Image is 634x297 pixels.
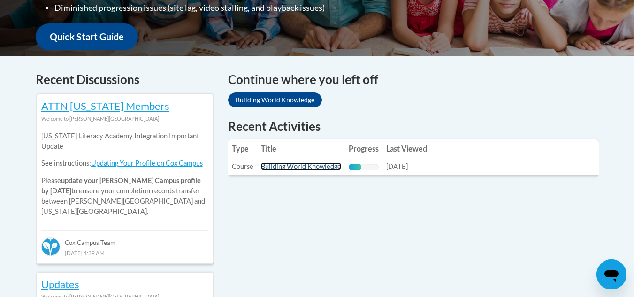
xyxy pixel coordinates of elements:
span: Course [232,162,253,170]
a: Building World Knowledge [261,162,341,170]
span: [DATE] [386,162,408,170]
b: update your [PERSON_NAME] Campus profile by [DATE] [41,176,201,195]
th: Last Viewed [382,139,431,158]
th: Type [228,139,257,158]
img: Cox Campus Team [41,237,60,256]
iframe: Button to launch messaging window [596,259,626,289]
div: Please to ensure your completion records transfer between [PERSON_NAME][GEOGRAPHIC_DATA] and [US_... [41,124,208,224]
a: Quick Start Guide [36,23,138,50]
a: Building World Knowledge [228,92,322,107]
div: Cox Campus Team [41,230,208,247]
div: [DATE] 4:39 AM [41,248,208,258]
h4: Continue where you left off [228,70,599,89]
div: Welcome to [PERSON_NAME][GEOGRAPHIC_DATA]! [41,114,208,124]
h4: Recent Discussions [36,70,214,89]
h1: Recent Activities [228,118,599,135]
th: Title [257,139,345,158]
p: See instructions: [41,158,208,168]
p: [US_STATE] Literacy Academy Integration Important Update [41,131,208,152]
li: Diminished progression issues (site lag, video stalling, and playback issues) [54,1,376,15]
a: ATTN [US_STATE] Members [41,99,169,112]
div: Progress, % [349,164,362,170]
th: Progress [345,139,382,158]
a: Updates [41,278,79,290]
a: Updating Your Profile on Cox Campus [91,159,203,167]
